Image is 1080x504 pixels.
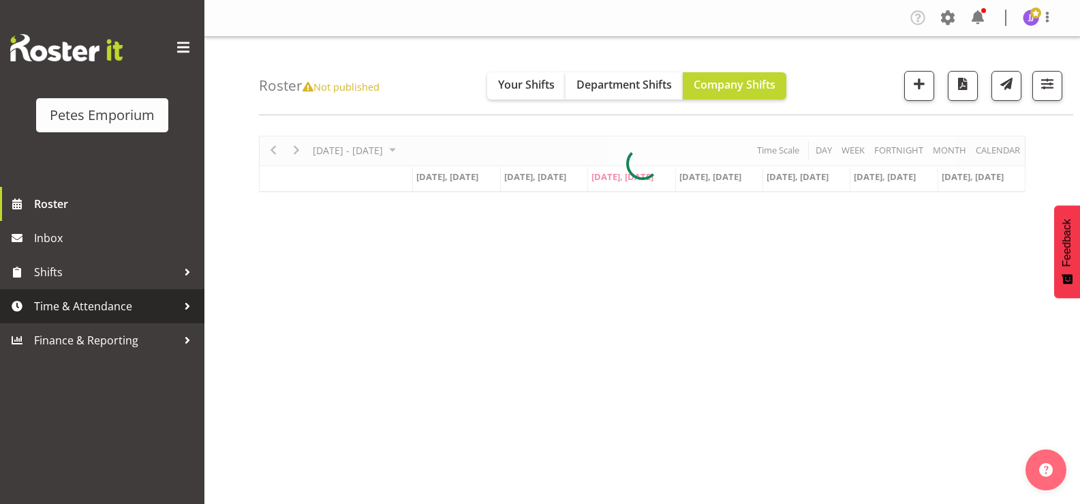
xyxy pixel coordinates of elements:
[498,77,555,92] span: Your Shifts
[34,228,198,248] span: Inbox
[948,71,978,101] button: Download a PDF of the roster according to the set date range.
[1039,463,1053,477] img: help-xxl-2.png
[904,71,934,101] button: Add a new shift
[303,80,380,93] span: Not published
[1032,71,1062,101] button: Filter Shifts
[50,105,155,125] div: Petes Emporium
[991,71,1021,101] button: Send a list of all shifts for the selected filtered period to all rostered employees.
[694,77,775,92] span: Company Shifts
[259,78,380,93] h4: Roster
[34,262,177,282] span: Shifts
[1054,205,1080,298] button: Feedback - Show survey
[34,194,198,214] span: Roster
[487,72,566,100] button: Your Shifts
[10,34,123,61] img: Rosterit website logo
[34,296,177,316] span: Time & Attendance
[683,72,786,100] button: Company Shifts
[1023,10,1039,26] img: janelle-jonkers702.jpg
[1061,219,1073,267] span: Feedback
[566,72,683,100] button: Department Shifts
[34,330,177,351] span: Finance & Reporting
[576,77,672,92] span: Department Shifts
